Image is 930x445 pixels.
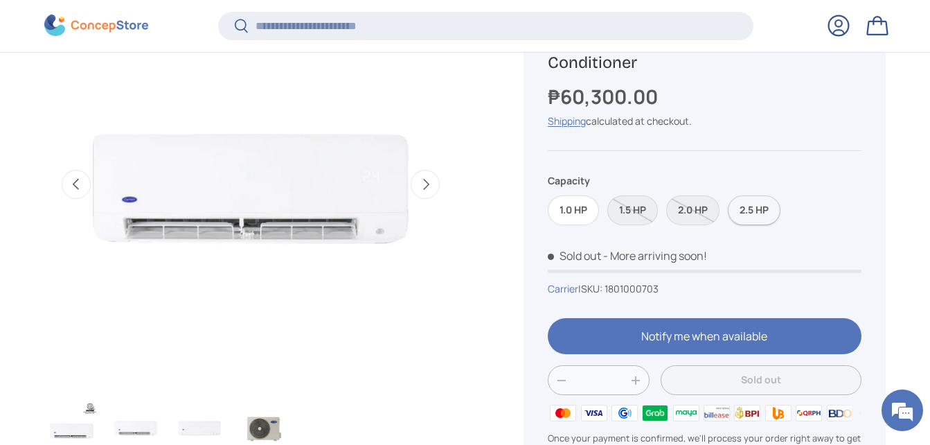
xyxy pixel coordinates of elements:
[670,402,701,423] img: maya
[578,402,609,423] img: visa
[661,365,861,395] button: Sold out
[548,173,590,188] legend: Capacity
[548,83,661,110] strong: ₱60,300.00
[701,402,732,423] img: billease
[794,402,824,423] img: qrph
[666,195,719,225] label: Sold out
[605,282,659,295] span: 1801000703
[548,282,578,295] a: Carrier
[548,114,861,128] div: calculated at checkout.
[548,402,578,423] img: master
[548,114,586,128] a: Shipping
[855,402,886,423] img: metrobank
[763,402,794,423] img: ubp
[548,248,601,263] span: Sold out
[44,15,148,37] img: ConcepStore
[640,402,670,423] img: grabpay
[578,282,659,295] span: |
[732,402,762,423] img: bpi
[607,195,658,225] label: Sold out
[824,402,855,423] img: bdo
[581,282,602,295] span: SKU:
[609,402,640,423] img: gcash
[603,248,707,263] p: - More arriving soon!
